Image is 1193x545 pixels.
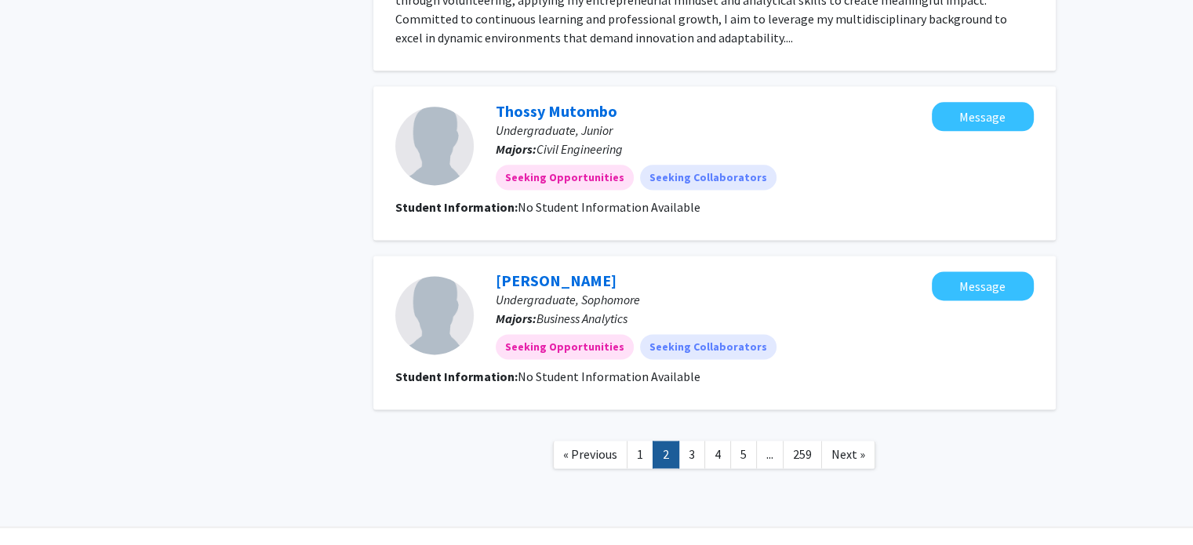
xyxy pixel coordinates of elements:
span: Next » [831,446,865,462]
b: Student Information: [395,199,518,215]
span: Business Analytics [536,311,627,326]
span: « Previous [563,446,617,462]
mat-chip: Seeking Opportunities [496,334,634,359]
b: Majors: [496,311,536,326]
button: Message Kavya Kunatha Raju [932,271,1034,300]
a: 259 [783,441,822,468]
span: Undergraduate, Sophomore [496,292,640,307]
span: Undergraduate, Junior [496,122,613,138]
b: Majors: [496,141,536,157]
span: Civil Engineering [536,141,623,157]
button: Message Thossy Mutombo [932,102,1034,131]
mat-chip: Seeking Collaborators [640,165,777,190]
span: No Student Information Available [518,369,700,384]
a: Next [821,441,875,468]
span: ... [766,446,773,462]
nav: Page navigation [373,425,1056,489]
a: 1 [627,441,653,468]
a: 5 [730,441,757,468]
b: Student Information: [395,369,518,384]
a: 3 [678,441,705,468]
a: 2 [653,441,679,468]
a: Previous [553,441,627,468]
iframe: Chat [12,474,67,533]
mat-chip: Seeking Opportunities [496,165,634,190]
a: 4 [704,441,731,468]
span: No Student Information Available [518,199,700,215]
a: [PERSON_NAME] [496,271,617,290]
mat-chip: Seeking Collaborators [640,334,777,359]
a: Thossy Mutombo [496,101,617,121]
